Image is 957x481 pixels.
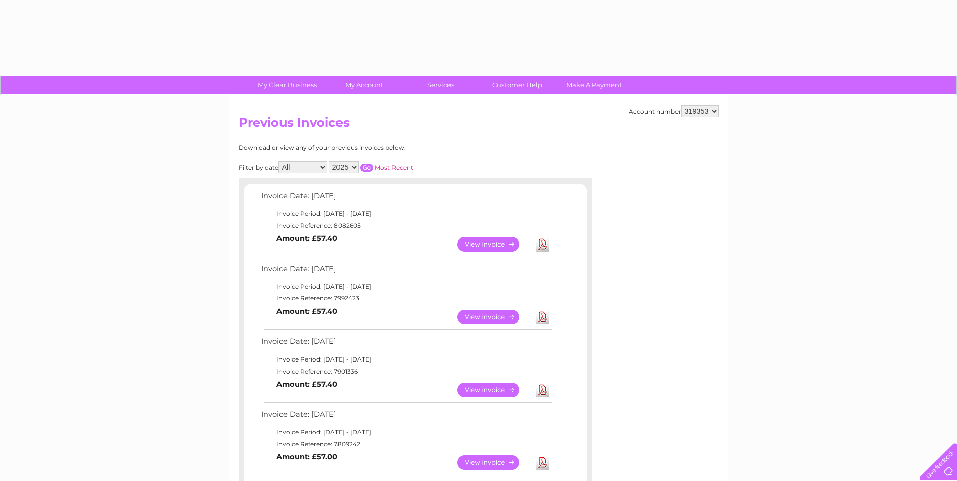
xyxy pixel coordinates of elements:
a: Download [536,310,549,324]
a: View [457,310,531,324]
a: Download [536,383,549,397]
div: Download or view any of your previous invoices below. [239,144,503,151]
td: Invoice Reference: 8082605 [259,220,554,232]
a: My Clear Business [246,76,329,94]
td: Invoice Reference: 7901336 [259,366,554,378]
td: Invoice Date: [DATE] [259,262,554,281]
a: Download [536,237,549,252]
b: Amount: £57.00 [276,452,337,461]
td: Invoice Reference: 7992423 [259,292,554,305]
a: View [457,237,531,252]
a: View [457,455,531,470]
a: View [457,383,531,397]
td: Invoice Period: [DATE] - [DATE] [259,426,554,438]
a: Make A Payment [552,76,636,94]
td: Invoice Period: [DATE] - [DATE] [259,353,554,366]
div: Account number [629,105,719,117]
td: Invoice Period: [DATE] - [DATE] [259,281,554,293]
b: Amount: £57.40 [276,380,337,389]
td: Invoice Date: [DATE] [259,408,554,427]
td: Invoice Period: [DATE] - [DATE] [259,208,554,220]
b: Amount: £57.40 [276,234,337,243]
a: Download [536,455,549,470]
td: Invoice Date: [DATE] [259,189,554,208]
a: Services [399,76,482,94]
a: Most Recent [375,164,413,171]
h2: Previous Invoices [239,115,719,135]
a: Customer Help [476,76,559,94]
b: Amount: £57.40 [276,307,337,316]
td: Invoice Reference: 7809242 [259,438,554,450]
a: My Account [322,76,406,94]
div: Filter by date [239,161,503,173]
td: Invoice Date: [DATE] [259,335,554,353]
